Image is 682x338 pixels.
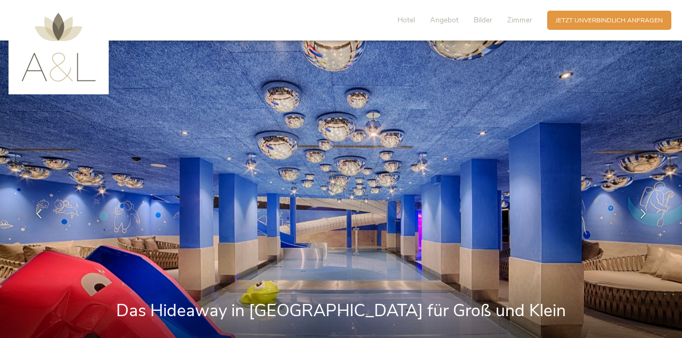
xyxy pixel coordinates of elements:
[507,15,532,25] span: Zimmer
[474,15,492,25] span: Bilder
[430,15,459,25] span: Angebot
[21,13,96,82] img: AMONTI & LUNARIS Wellnessresort
[556,16,663,25] span: Jetzt unverbindlich anfragen
[397,15,415,25] span: Hotel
